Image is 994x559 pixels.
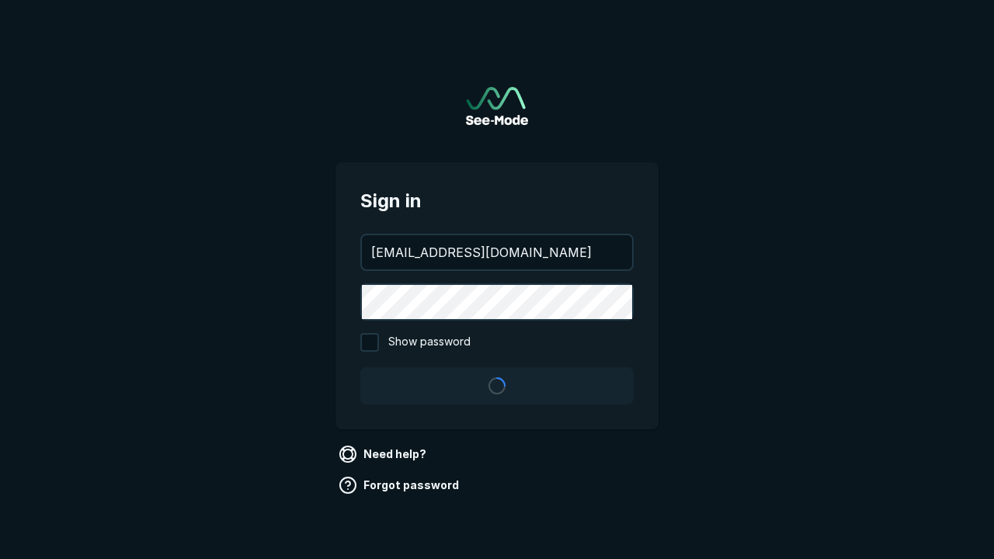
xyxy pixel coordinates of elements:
input: your@email.com [362,235,632,269]
a: Go to sign in [466,87,528,125]
a: Need help? [335,442,433,467]
img: See-Mode Logo [466,87,528,125]
a: Forgot password [335,473,465,498]
span: Show password [388,333,471,352]
span: Sign in [360,187,634,215]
